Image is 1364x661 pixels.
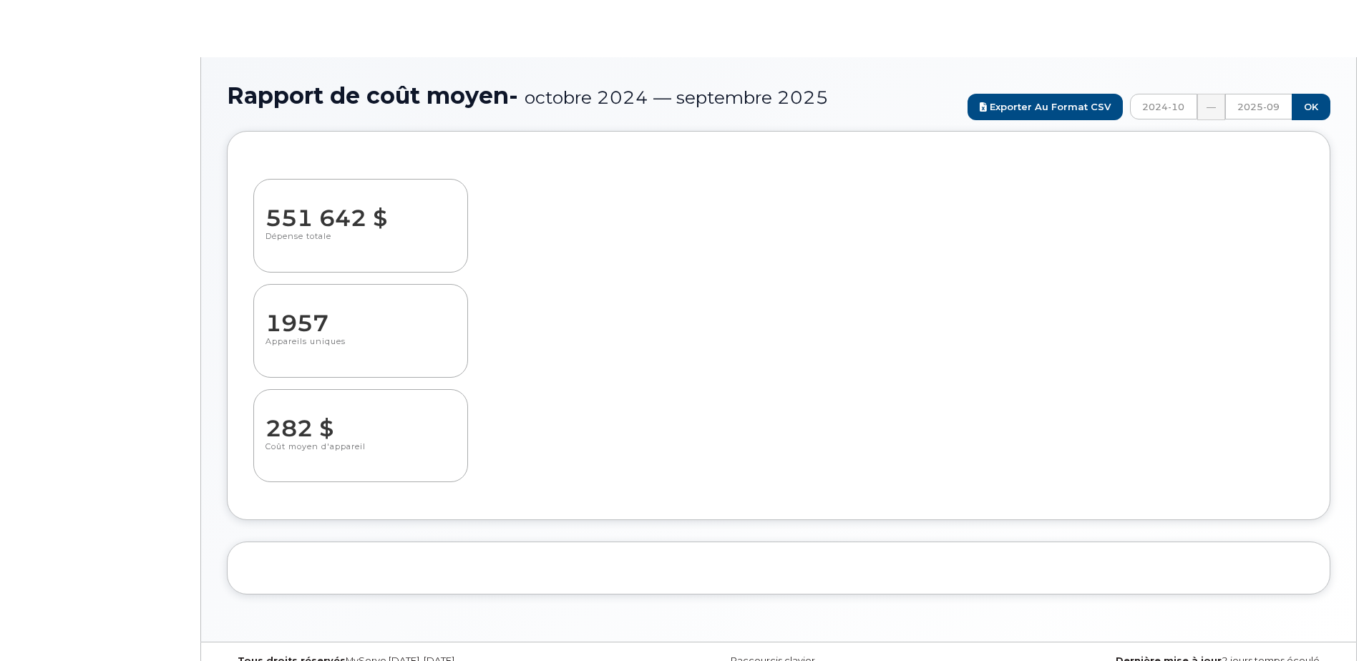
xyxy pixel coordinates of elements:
[266,336,454,362] p: Appareils uniques
[1130,94,1197,119] input: FROM
[266,401,456,441] dd: 282 $
[227,83,829,108] span: Rapport de coût moyen
[266,441,456,467] p: Coût moyen d'appareil
[266,191,454,231] dd: 551 642 $
[509,82,518,109] span: -
[266,231,454,257] p: Dépense totale
[968,94,1123,120] a: Exporter au format CSV
[1197,94,1225,120] div: —
[266,296,454,336] dd: 1957
[1292,94,1330,120] input: OK
[1225,94,1292,119] input: TO
[525,87,829,108] span: octobre 2024 — septembre 2025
